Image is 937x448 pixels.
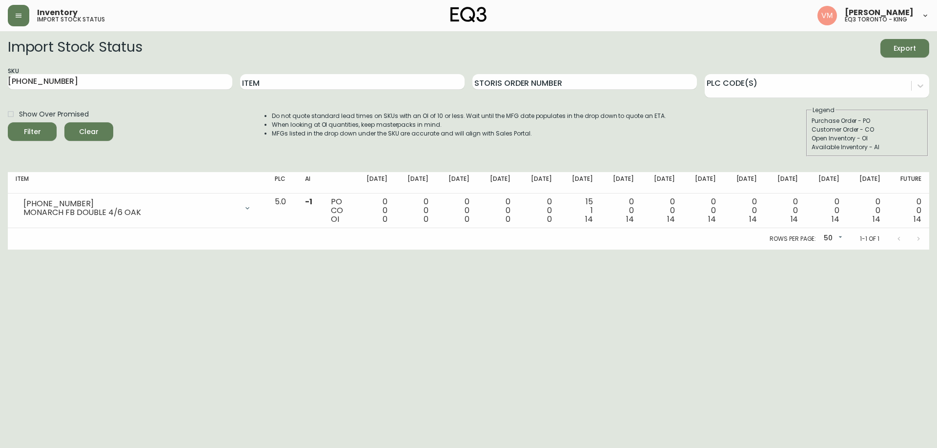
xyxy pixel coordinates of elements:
div: 0 0 [609,197,634,224]
span: [PERSON_NAME] [845,9,914,17]
div: Customer Order - CO [812,125,923,134]
th: [DATE] [642,172,683,194]
div: 0 0 [896,197,921,224]
div: Available Inventory - AI [812,143,923,152]
span: Clear [72,126,105,138]
span: 14 [585,214,593,225]
div: [PHONE_NUMBER]MONARCH FB DOUBLE 4/6 OAK [16,197,259,219]
th: [DATE] [395,172,436,194]
div: 0 0 [855,197,880,224]
span: 14 [791,214,798,225]
li: When looking at OI quantities, keep masterpacks in mind. [272,120,666,129]
span: Export [888,42,921,55]
span: -1 [305,196,312,207]
div: 0 0 [403,197,428,224]
div: 0 0 [485,197,510,224]
span: 14 [914,214,921,225]
th: [DATE] [518,172,559,194]
img: 0f63483a436850f3a2e29d5ab35f16df [817,6,837,25]
h5: import stock status [37,17,105,22]
span: 0 [506,214,510,225]
th: [DATE] [765,172,806,194]
div: 0 0 [444,197,469,224]
div: MONARCH FB DOUBLE 4/6 OAK [23,208,238,217]
button: Export [880,39,929,58]
th: [DATE] [436,172,477,194]
span: 14 [626,214,634,225]
div: Purchase Order - PO [812,117,923,125]
span: 0 [547,214,552,225]
p: Rows per page: [770,234,816,243]
span: 0 [465,214,469,225]
div: Open Inventory - OI [812,134,923,143]
span: 14 [873,214,880,225]
th: [DATE] [683,172,724,194]
div: PO CO [331,197,346,224]
div: [PHONE_NUMBER] [23,199,238,208]
div: 0 0 [691,197,716,224]
li: MFGs listed in the drop down under the SKU are accurate and will align with Sales Portal. [272,129,666,138]
th: Item [8,172,267,194]
div: 50 [820,231,844,247]
h2: Import Stock Status [8,39,142,58]
span: 14 [667,214,675,225]
th: Future [888,172,929,194]
span: Show Over Promised [19,109,89,119]
span: 14 [749,214,757,225]
li: Do not quote standard lead times on SKUs with an OI of 10 or less. Wait until the MFG date popula... [272,112,666,120]
span: OI [331,214,339,225]
span: 14 [708,214,716,225]
th: [DATE] [806,172,847,194]
th: AI [297,172,323,194]
div: 0 0 [814,197,839,224]
div: Filter [24,126,41,138]
th: [DATE] [601,172,642,194]
div: 0 0 [650,197,675,224]
span: Inventory [37,9,78,17]
th: [DATE] [724,172,765,194]
p: 1-1 of 1 [860,234,879,243]
th: PLC [267,172,297,194]
span: 0 [383,214,387,225]
div: 0 0 [773,197,798,224]
img: logo [450,7,487,22]
td: 5.0 [267,194,297,228]
h5: eq3 toronto - king [845,17,907,22]
button: Filter [8,122,57,141]
th: [DATE] [354,172,395,194]
legend: Legend [812,106,835,115]
div: 0 0 [526,197,551,224]
th: [DATE] [847,172,888,194]
th: [DATE] [477,172,518,194]
div: 15 1 [568,197,593,224]
div: 0 0 [362,197,387,224]
th: [DATE] [560,172,601,194]
button: Clear [64,122,113,141]
span: 0 [424,214,428,225]
div: 0 0 [732,197,757,224]
span: 14 [832,214,839,225]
